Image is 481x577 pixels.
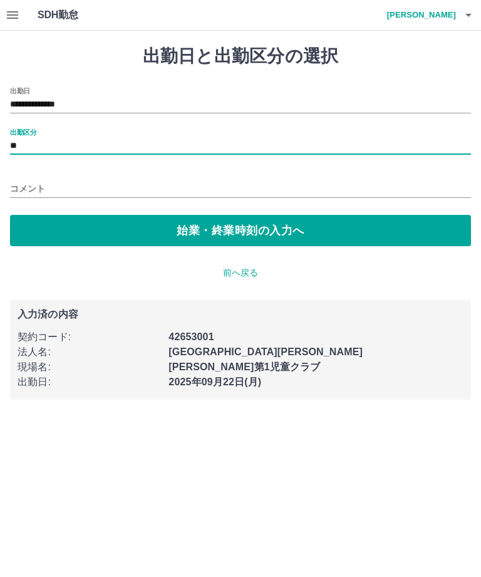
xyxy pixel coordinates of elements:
p: 契約コード : [18,330,161,345]
p: 法人名 : [18,345,161,360]
b: [PERSON_NAME]第1児童クラブ [168,361,320,372]
b: [GEOGRAPHIC_DATA][PERSON_NAME] [168,346,363,357]
b: 2025年09月22日(月) [168,377,261,387]
button: 始業・終業時刻の入力へ [10,215,471,246]
b: 42653001 [168,331,214,342]
label: 出勤区分 [10,127,36,137]
p: 出勤日 : [18,375,161,390]
p: 前へ戻る [10,266,471,279]
label: 出勤日 [10,86,30,95]
h1: 出勤日と出勤区分の選択 [10,46,471,67]
p: 現場名 : [18,360,161,375]
p: 入力済の内容 [18,309,463,320]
